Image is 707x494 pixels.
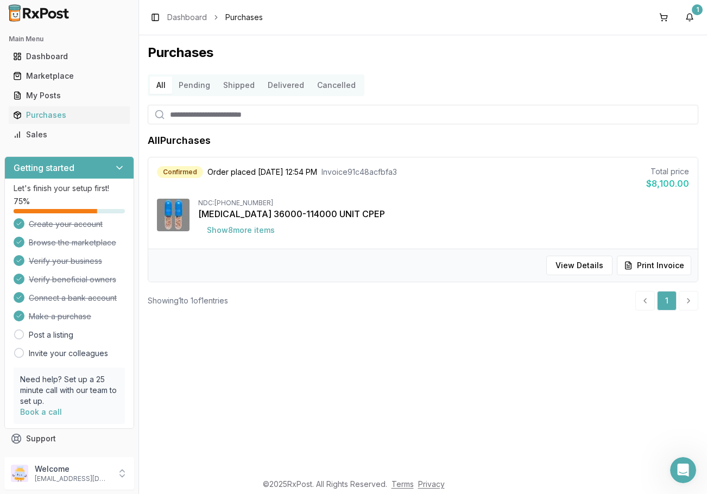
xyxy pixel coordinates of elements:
div: NDC: [PHONE_NUMBER] [198,199,689,207]
nav: breadcrumb [167,12,263,23]
button: Print Invoice [617,256,691,275]
div: Marketplace [13,71,125,81]
span: Verify beneficial owners [29,274,116,285]
div: Sales [13,129,125,140]
img: Creon 36000-114000 UNIT CPEP [157,199,190,231]
a: My Posts [9,86,130,105]
button: My Posts [4,87,134,104]
p: Welcome [35,464,110,474]
button: Pending [172,77,217,94]
button: 1 [681,9,698,26]
a: 1 [657,291,677,311]
h3: Getting started [14,161,74,174]
span: Browse the marketplace [29,237,116,248]
button: Purchases [4,106,134,124]
nav: pagination [635,291,698,311]
h1: Purchases [148,44,698,61]
span: Order placed [DATE] 12:54 PM [207,167,317,178]
button: Dashboard [4,48,134,65]
h1: All Purchases [148,133,211,148]
a: Post a listing [29,330,73,340]
p: Need help? Set up a 25 minute call with our team to set up. [20,374,118,407]
a: Privacy [418,479,445,489]
button: All [150,77,172,94]
button: View Details [546,256,613,275]
button: Marketplace [4,67,134,85]
div: 1 [692,4,703,15]
span: Connect a bank account [29,293,117,303]
img: User avatar [11,465,28,482]
a: Book a call [20,407,62,416]
span: Invoice 91c48acfbfa3 [321,167,397,178]
div: Dashboard [13,51,125,62]
a: Invite your colleagues [29,348,108,359]
button: Show8more items [198,220,283,240]
button: Sales [4,126,134,143]
div: [MEDICAL_DATA] 36000-114000 UNIT CPEP [198,207,689,220]
div: Purchases [13,110,125,121]
p: Let's finish your setup first! [14,183,125,194]
img: RxPost Logo [4,4,74,22]
span: Make a purchase [29,311,91,322]
div: Total price [646,166,689,177]
button: Shipped [217,77,261,94]
span: Create your account [29,219,103,230]
iframe: Intercom live chat [670,457,696,483]
a: Terms [392,479,414,489]
button: Delivered [261,77,311,94]
a: Dashboard [9,47,130,66]
a: Sales [9,125,130,144]
span: 75 % [14,196,30,207]
a: Purchases [9,105,130,125]
div: $8,100.00 [646,177,689,190]
h2: Main Menu [9,35,130,43]
button: Cancelled [311,77,362,94]
div: My Posts [13,90,125,101]
div: Confirmed [157,166,203,178]
div: Showing 1 to 1 of 1 entries [148,295,228,306]
span: Verify your business [29,256,102,267]
a: Dashboard [167,12,207,23]
button: Support [4,429,134,448]
button: Feedback [4,448,134,468]
p: [EMAIL_ADDRESS][DOMAIN_NAME] [35,474,110,483]
span: Purchases [225,12,263,23]
a: Marketplace [9,66,130,86]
